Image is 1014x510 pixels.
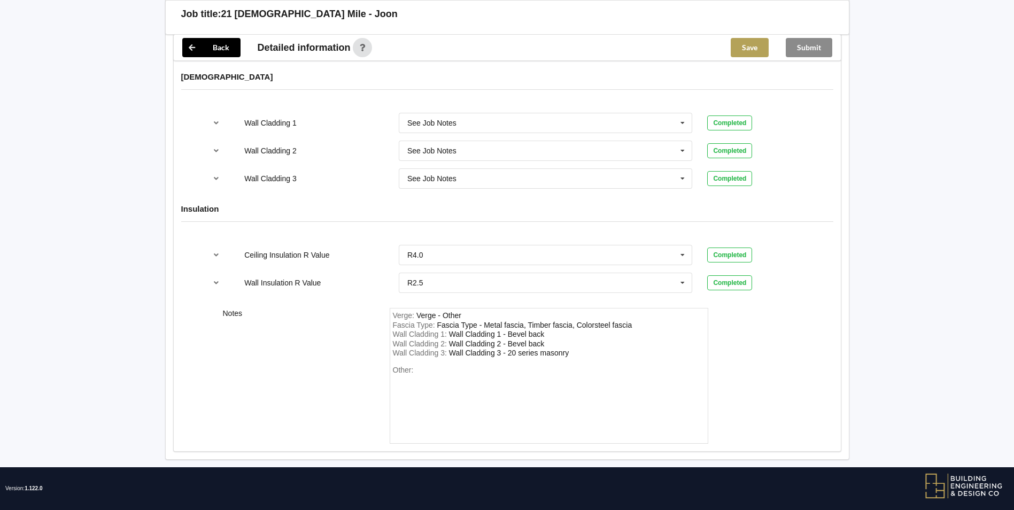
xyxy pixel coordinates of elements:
span: Other: [393,366,414,374]
button: reference-toggle [206,273,227,292]
div: WallCladding2 [449,339,544,348]
button: reference-toggle [206,141,227,160]
div: Completed [707,115,752,130]
button: Save [731,38,769,57]
div: R4.0 [407,251,423,259]
label: Ceiling Insulation R Value [244,251,329,259]
button: reference-toggle [206,169,227,188]
img: BEDC logo [925,473,1003,499]
span: Wall Cladding 2 : [393,339,449,348]
div: Completed [707,248,752,262]
div: See Job Notes [407,119,456,127]
span: Wall Cladding 3 : [393,349,449,357]
label: Wall Insulation R Value [244,279,321,287]
span: Fascia Type : [393,321,437,329]
div: Completed [707,143,752,158]
span: Wall Cladding 1 : [393,330,449,338]
h3: 21 [DEMOGRAPHIC_DATA] Mile - Joon [221,8,398,20]
div: Completed [707,171,752,186]
span: Detailed information [258,43,351,52]
button: Back [182,38,241,57]
span: Verge : [393,311,416,320]
div: WallCladding3 [449,349,569,357]
div: Notes [215,308,382,444]
label: Wall Cladding 2 [244,146,297,155]
div: R2.5 [407,279,423,287]
div: See Job Notes [407,175,456,182]
h3: Job title: [181,8,221,20]
span: Version: [5,467,43,510]
div: FasciaType [437,321,632,329]
div: WallCladding1 [449,330,544,338]
h4: [DEMOGRAPHIC_DATA] [181,72,833,82]
span: 1.122.0 [25,485,42,491]
label: Wall Cladding 1 [244,119,297,127]
h4: Insulation [181,204,833,214]
button: reference-toggle [206,245,227,265]
form: notes-field [390,308,708,444]
div: See Job Notes [407,147,456,154]
label: Wall Cladding 3 [244,174,297,183]
div: Verge [416,311,461,320]
div: Completed [707,275,752,290]
button: reference-toggle [206,113,227,133]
